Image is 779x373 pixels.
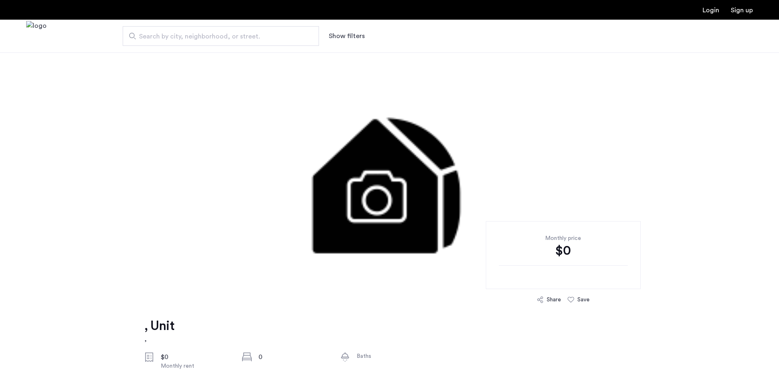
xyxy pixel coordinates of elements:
[139,32,296,41] span: Search by city, neighborhood, or street.
[547,296,561,304] div: Share
[26,21,47,52] a: Cazamio Logo
[577,296,590,304] div: Save
[329,31,365,41] button: Show or hide filters
[161,362,229,370] div: Monthly rent
[26,21,47,52] img: logo
[731,7,753,14] a: Registration
[499,242,628,259] div: $0
[144,334,174,344] h2: ,
[357,352,425,360] div: Baths
[499,234,628,242] div: Monthly price
[258,352,327,362] div: 0
[144,318,174,344] a: , Unit,
[144,318,174,334] h1: , Unit
[703,7,719,14] a: Login
[123,26,319,46] input: Apartment Search
[161,352,229,362] div: $0
[140,52,639,298] img: 3.gif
